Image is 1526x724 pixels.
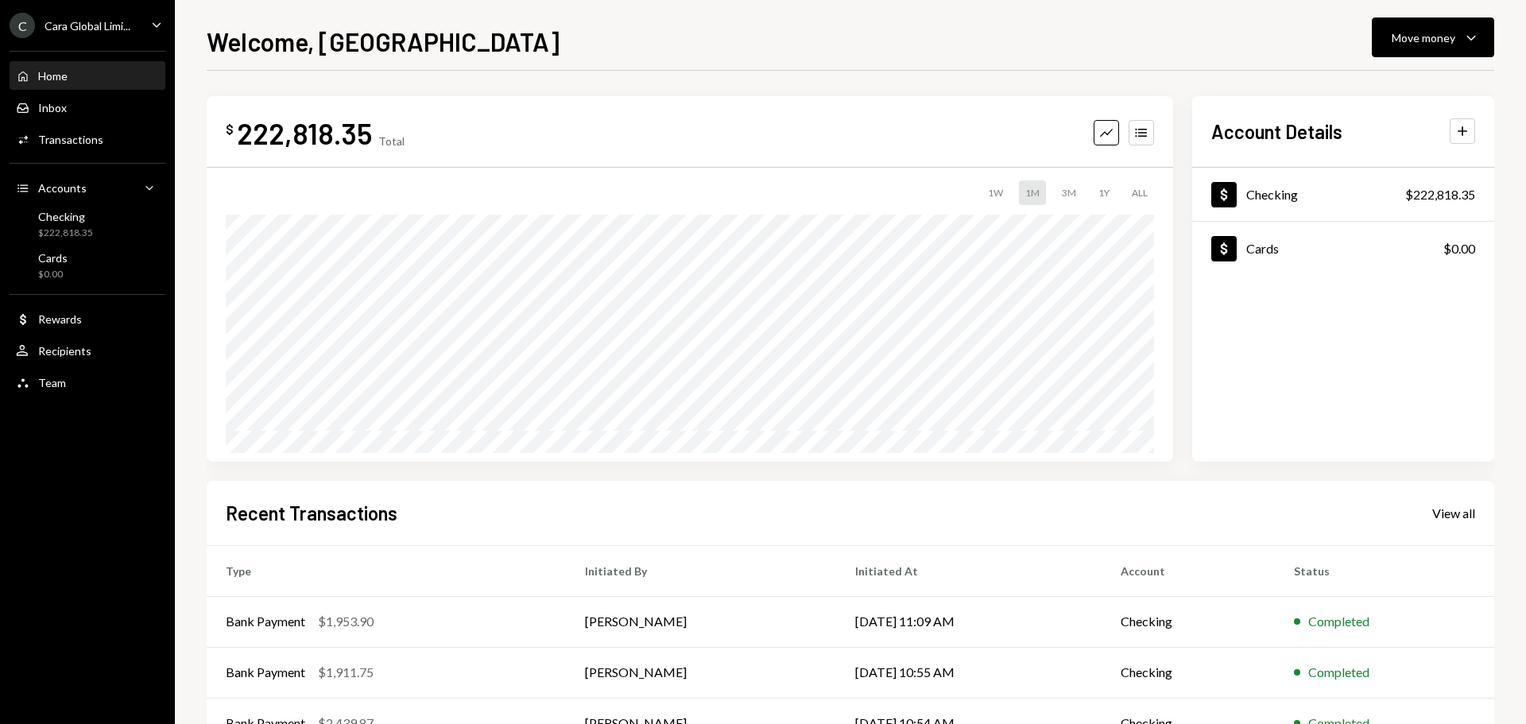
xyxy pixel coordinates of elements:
[38,101,67,114] div: Inbox
[1102,596,1275,647] td: Checking
[38,312,82,326] div: Rewards
[1246,187,1298,202] div: Checking
[1405,185,1475,204] div: $222,818.35
[226,663,305,682] div: Bank Payment
[226,500,397,526] h2: Recent Transactions
[10,173,165,202] a: Accounts
[1092,180,1116,205] div: 1Y
[38,344,91,358] div: Recipients
[237,115,372,151] div: 222,818.35
[1275,545,1494,596] th: Status
[1432,505,1475,521] div: View all
[1102,647,1275,698] td: Checking
[38,376,66,389] div: Team
[10,93,165,122] a: Inbox
[1432,504,1475,521] a: View all
[566,647,836,698] td: [PERSON_NAME]
[1372,17,1494,57] button: Move money
[1246,241,1279,256] div: Cards
[10,304,165,333] a: Rewards
[38,69,68,83] div: Home
[38,226,93,240] div: $222,818.35
[10,246,165,285] a: Cards$0.00
[836,596,1102,647] td: [DATE] 11:09 AM
[1211,118,1342,145] h2: Account Details
[1443,239,1475,258] div: $0.00
[10,368,165,397] a: Team
[982,180,1009,205] div: 1W
[1102,545,1275,596] th: Account
[1192,168,1494,221] a: Checking$222,818.35
[1308,663,1369,682] div: Completed
[226,122,234,137] div: $
[1019,180,1046,205] div: 1M
[10,205,165,243] a: Checking$222,818.35
[1055,180,1083,205] div: 3M
[1308,612,1369,631] div: Completed
[38,133,103,146] div: Transactions
[38,251,68,265] div: Cards
[207,545,566,596] th: Type
[836,545,1102,596] th: Initiated At
[10,336,165,365] a: Recipients
[1392,29,1455,46] div: Move money
[10,125,165,153] a: Transactions
[836,647,1102,698] td: [DATE] 10:55 AM
[318,663,374,682] div: $1,911.75
[38,268,68,281] div: $0.00
[318,612,374,631] div: $1,953.90
[566,596,836,647] td: [PERSON_NAME]
[10,13,35,38] div: C
[566,545,836,596] th: Initiated By
[38,210,93,223] div: Checking
[226,612,305,631] div: Bank Payment
[207,25,560,57] h1: Welcome, [GEOGRAPHIC_DATA]
[1192,222,1494,275] a: Cards$0.00
[1125,180,1154,205] div: ALL
[10,61,165,90] a: Home
[38,181,87,195] div: Accounts
[378,134,405,148] div: Total
[45,19,130,33] div: Cara Global Limi...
